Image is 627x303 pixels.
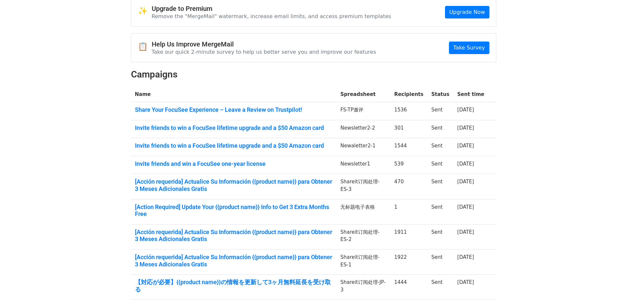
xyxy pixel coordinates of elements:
[135,178,333,192] a: [Acción requerida] Actualice Su Información {{product name}} para Obtener 3 Meses Adicionales Gratis
[427,102,453,120] td: Sent
[457,179,474,185] a: [DATE]
[457,204,474,210] a: [DATE]
[135,279,333,293] a: 【対応が必要】{{product name}}の情報を更新して3ヶ月無料延長を受け取る
[427,156,453,174] td: Sent
[449,42,489,54] a: Take Survey
[427,250,453,275] td: Sent
[457,279,474,285] a: [DATE]
[594,271,627,303] iframe: Chat Widget
[336,87,390,102] th: Spreadsheet
[152,13,391,20] p: Remove the "MergeMail" watermark, increase email limits, and access premium templates
[336,174,390,199] td: Shareit订阅处理-ES-3
[457,125,474,131] a: [DATE]
[390,250,428,275] td: 1922
[390,102,428,120] td: 1536
[427,138,453,156] td: Sent
[427,87,453,102] th: Status
[457,254,474,260] a: [DATE]
[457,161,474,167] a: [DATE]
[427,120,453,138] td: Sent
[390,174,428,199] td: 470
[445,6,489,18] a: Upgrade Now
[457,229,474,235] a: [DATE]
[336,224,390,249] td: Shareit订阅处理-ES-2
[336,120,390,138] td: Newsletter2-2
[152,40,376,48] h4: Help Us Improve MergeMail
[390,156,428,174] td: 539
[131,69,496,80] h2: Campaigns
[336,156,390,174] td: Newsletter1
[152,5,391,13] h4: Upgrade to Premium
[138,42,152,51] span: 📋
[390,275,428,300] td: 1444
[390,120,428,138] td: 301
[427,275,453,300] td: Sent
[336,138,390,156] td: Newaletter2-1
[594,271,627,303] div: 聊天小组件
[135,124,333,132] a: Invite friends to win a FocuSee lifetime upgrade and a $50 Amazon card
[336,102,390,120] td: FS-TP邀评
[336,275,390,300] td: Shareit订阅处理-JP-3
[138,6,152,16] span: ✨
[390,224,428,249] td: 1911
[390,138,428,156] td: 1544
[135,106,333,113] a: Share Your FocuSee Experience – Leave a Review on Trustpilot!
[390,87,428,102] th: Recipients
[131,87,337,102] th: Name
[453,87,488,102] th: Sent time
[427,174,453,199] td: Sent
[336,199,390,224] td: 无标题电子表格
[152,48,376,55] p: Take our quick 2-minute survey to help us better serve you and improve our features
[390,199,428,224] td: 1
[427,199,453,224] td: Sent
[427,224,453,249] td: Sent
[336,250,390,275] td: Shareit订阅处理-ES-1
[135,203,333,218] a: [Action Required] Update Your {{product name}} Info to Get 3 Extra Months Free
[457,143,474,149] a: [DATE]
[135,228,333,243] a: [Acción requerida] Actualice Su Información {{product name}} para Obtener 3 Meses Adicionales Gratis
[135,254,333,268] a: [Acción requerida] Actualice Su Información {{product name}} para Obtener 3 Meses Adicionales Gratis
[457,107,474,113] a: [DATE]
[135,142,333,149] a: Invite friends to win a FocuSee lifetime upgrade and a $50 Amazon card
[135,160,333,167] a: Invite friends and win a FocuSee one-year license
